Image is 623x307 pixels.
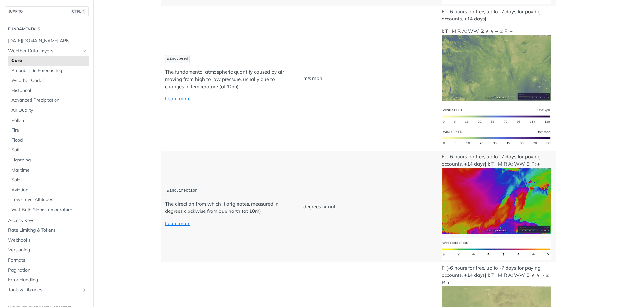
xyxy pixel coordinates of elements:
[5,36,89,46] a: [DATE][DOMAIN_NAME] APIs
[11,97,87,104] span: Advanced Precipitation
[165,96,190,102] a: Learn more
[442,134,551,141] span: Expand image
[11,157,87,163] span: Lightning
[167,188,198,193] span: windDirection
[442,64,551,70] span: Expand image
[8,76,89,85] a: Weather Codes
[8,227,87,234] span: Rate Limiting & Tokens
[11,147,87,153] span: Soil
[442,153,551,234] p: F: [-6 hours for free, up to -7 days for paying accounts, +14 days] I: T I M R A: WW S: P: +
[5,245,89,255] a: Versioning
[11,107,87,114] span: Air Quality
[11,77,87,84] span: Weather Codes
[11,87,87,94] span: Historical
[11,177,87,183] span: Solar
[8,66,89,76] a: Probabilistic Forecasting
[11,117,87,124] span: Pollen
[8,195,89,205] a: Low-Level Altitudes
[303,75,433,82] p: m/s mph
[165,220,190,226] a: Learn more
[5,6,89,16] button: JUMP TOCTRL-/
[11,68,87,74] span: Probabilistic Forecasting
[5,285,89,295] a: Tools & LibrariesShow subpages for Tools & Libraries
[442,246,551,252] span: Expand image
[8,217,87,224] span: Access Keys
[8,48,80,54] span: Weather Data Layers
[8,277,87,283] span: Error Handling
[8,96,89,105] a: Advanced Precipitation
[8,175,89,185] a: Solar
[165,200,295,215] p: The direction from which it originates, measured in degrees clockwise from due north (at 10m)
[71,9,85,14] span: CTRL-/
[11,58,87,64] span: Core
[8,247,87,253] span: Versioning
[11,197,87,203] span: Low-Level Altitudes
[5,275,89,285] a: Error Handling
[8,86,89,96] a: Historical
[8,267,87,274] span: Pagination
[5,26,89,32] h2: Fundamentals
[167,57,188,61] span: windSpeed
[8,185,89,195] a: Aviation
[8,155,89,165] a: Lightning
[8,125,89,135] a: Fire
[5,216,89,225] a: Access Keys
[8,257,87,263] span: Formats
[8,287,80,293] span: Tools & Libraries
[11,187,87,193] span: Aviation
[442,28,551,101] p: I: T I M R A: WW S: ∧ ∨ ~ ⧖ P: +
[5,255,89,265] a: Formats
[11,207,87,213] span: Wet Bulb Globe Temperature
[442,8,551,23] p: F: [-6 hours for free, up to -7 days for paying accounts, +14 days]
[8,38,87,44] span: [DATE][DOMAIN_NAME] APIs
[11,127,87,134] span: Fire
[8,165,89,175] a: Maritime
[5,46,89,56] a: Weather Data LayersHide subpages for Weather Data Layers
[165,69,295,91] p: The fundamental atmospheric quantity caused by air moving from high to low pressure, usually due ...
[8,237,87,244] span: Webhooks
[5,236,89,245] a: Webhooks
[82,288,87,293] button: Show subpages for Tools & Libraries
[5,265,89,275] a: Pagination
[8,56,89,66] a: Core
[8,145,89,155] a: Soil
[11,167,87,173] span: Maritime
[82,48,87,54] button: Hide subpages for Weather Data Layers
[11,137,87,144] span: Flood
[5,225,89,235] a: Rate Limiting & Tokens
[303,203,433,211] p: degrees or null
[8,205,89,215] a: Wet Bulb Globe Temperature
[442,113,551,119] span: Expand image
[8,106,89,115] a: Air Quality
[8,116,89,125] a: Pollen
[8,135,89,145] a: Flood
[442,197,551,203] span: Expand image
